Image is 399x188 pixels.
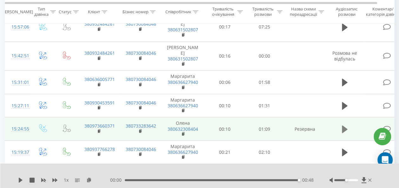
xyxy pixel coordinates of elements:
[11,122,24,135] div: 15:24:55
[245,94,284,117] td: 01:31
[289,7,317,17] div: Назва схеми переадресації
[205,140,245,164] td: 00:21
[126,21,156,27] a: 380730084046
[205,12,245,41] td: 00:17
[84,122,115,128] a: 380973660371
[11,50,24,62] div: 15:42:51
[245,140,284,164] td: 02:10
[11,76,24,88] div: 15:31:01
[64,177,69,183] span: 1 x
[126,99,156,105] a: 380730084046
[34,7,49,17] div: Тип дзвінка
[332,50,357,62] span: Розмова не відбулась
[88,9,100,15] div: Клієнт
[331,7,362,17] div: Аудіозапис розмови
[122,9,148,15] div: Бізнес номер
[377,152,393,167] div: Open Intercom Messenger
[161,140,205,164] td: Маргарита
[11,146,24,158] div: 15:19:37
[245,117,284,141] td: 01:09
[84,21,115,27] a: 380932484261
[250,7,275,17] div: Тривалість розмови
[161,71,205,94] td: Маргарита
[110,177,125,183] span: 00:00
[168,79,198,85] a: 380636627940
[345,179,347,181] div: Accessibility label
[1,9,33,15] div: [PERSON_NAME]
[84,99,115,105] a: 380930453591
[126,50,156,56] a: 380730084046
[126,76,156,82] a: 380730084046
[126,122,156,128] a: 380733283642
[168,56,198,62] a: 380631502807
[168,27,198,33] a: 380631502807
[161,41,205,71] td: [PERSON_NAME]
[168,149,198,155] a: 380636627940
[161,117,205,141] td: Олена
[205,117,245,141] td: 00:10
[245,41,284,71] td: 00:00
[284,117,326,141] td: Резервна
[168,102,198,108] a: 380636627940
[84,50,115,56] a: 380932484261
[168,126,198,132] a: 380632308404
[84,146,115,152] a: 380937766278
[298,179,300,181] div: Accessibility label
[210,7,236,17] div: Тривалість очікування
[11,99,24,112] div: 15:27:11
[161,12,205,41] td: [PERSON_NAME]
[11,21,24,33] div: 15:57:06
[126,146,156,152] a: 380730084046
[205,94,245,117] td: 00:10
[161,94,205,117] td: Маргарита
[205,41,245,71] td: 00:16
[302,177,314,183] span: 00:48
[245,71,284,94] td: 01:58
[245,12,284,41] td: 07:25
[165,9,191,15] div: Співробітник
[59,9,71,15] div: Статус
[205,71,245,94] td: 00:06
[84,76,115,82] a: 380636005771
